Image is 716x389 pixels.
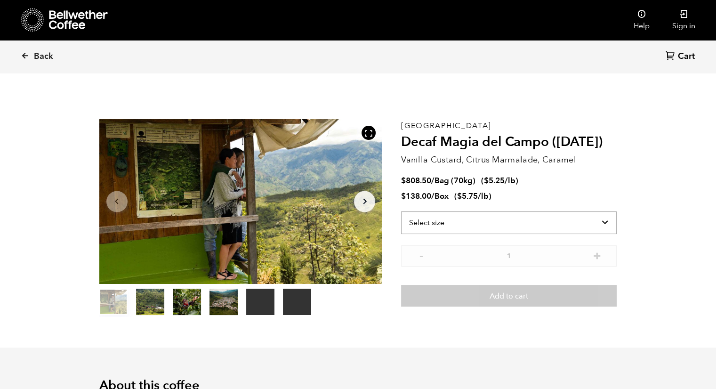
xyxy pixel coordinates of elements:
span: Box [434,191,449,202]
span: $ [457,191,462,202]
a: Cart [666,50,697,63]
button: + [591,250,603,259]
span: Cart [678,51,695,62]
bdi: 5.25 [484,175,505,186]
span: /lb [478,191,489,202]
bdi: 5.75 [457,191,478,202]
bdi: 808.50 [401,175,431,186]
h2: Decaf Magia del Campo ([DATE]) [401,134,617,150]
span: Bag (70kg) [434,175,475,186]
span: $ [401,175,406,186]
video: Your browser does not support the video tag. [246,289,274,315]
bdi: 138.00 [401,191,431,202]
p: Vanilla Custard, Citrus Marmalade, Caramel [401,154,617,166]
span: Back [34,51,53,62]
span: $ [401,191,406,202]
span: / [431,175,434,186]
video: Your browser does not support the video tag. [283,289,311,315]
span: / [431,191,434,202]
button: Add to cart [401,285,617,307]
span: /lb [505,175,515,186]
span: ( ) [454,191,491,202]
button: - [415,250,427,259]
span: ( ) [481,175,518,186]
span: $ [484,175,489,186]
